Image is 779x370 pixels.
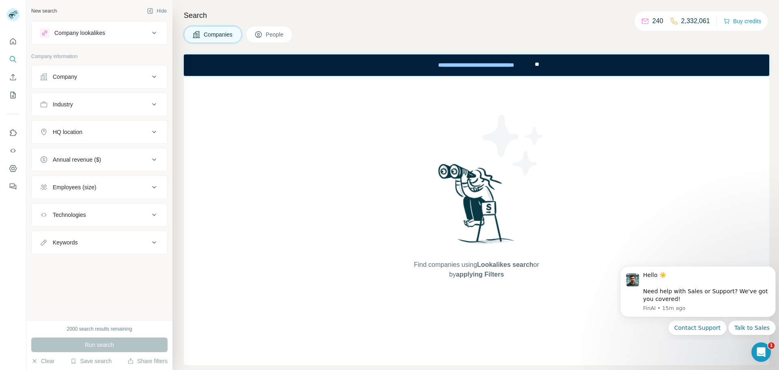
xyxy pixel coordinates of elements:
[768,342,775,349] span: 1
[6,70,19,84] button: Enrich CSV
[435,162,519,252] img: Surfe Illustration - Woman searching with binoculars
[31,53,168,60] p: Company information
[53,128,82,136] div: HQ location
[456,271,504,278] span: applying Filters
[32,23,167,43] button: Company lookalikes
[6,161,19,176] button: Dashboard
[127,357,168,365] button: Share filters
[477,108,550,182] img: Surfe Illustration - Stars
[184,10,769,21] h4: Search
[652,16,663,26] p: 240
[6,143,19,158] button: Use Surfe API
[6,179,19,194] button: Feedback
[6,52,19,67] button: Search
[32,122,167,142] button: HQ location
[6,125,19,140] button: Use Surfe on LinkedIn
[617,259,779,340] iframe: Intercom notifications message
[184,54,769,76] iframe: Banner
[54,29,105,37] div: Company lookalikes
[53,156,101,164] div: Annual revenue ($)
[53,183,96,191] div: Employees (size)
[477,261,534,268] span: Lookalikes search
[751,342,771,362] iframe: Intercom live chat
[67,325,132,333] div: 2000 search results remaining
[411,260,541,279] span: Find companies using or by
[31,357,54,365] button: Clear
[32,95,167,114] button: Industry
[53,100,73,108] div: Industry
[53,238,77,247] div: Keywords
[31,7,57,15] div: New search
[32,67,167,87] button: Company
[53,73,77,81] div: Company
[70,357,112,365] button: Save search
[204,30,233,39] span: Companies
[53,211,86,219] div: Technologies
[32,150,167,169] button: Annual revenue ($)
[32,233,167,252] button: Keywords
[6,34,19,49] button: Quick start
[32,205,167,225] button: Technologies
[723,15,761,27] button: Buy credits
[681,16,710,26] p: 2,332,061
[6,88,19,102] button: My lists
[141,5,172,17] button: Hide
[266,30,284,39] span: People
[32,177,167,197] button: Employees (size)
